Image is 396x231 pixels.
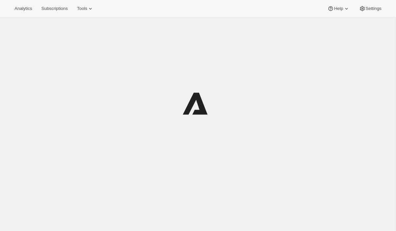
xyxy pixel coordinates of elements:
span: Analytics [15,6,32,11]
span: Help [334,6,343,11]
button: Settings [355,4,385,13]
span: Settings [366,6,381,11]
button: Analytics [11,4,36,13]
button: Help [323,4,353,13]
button: Subscriptions [37,4,72,13]
button: Tools [73,4,98,13]
span: Tools [77,6,87,11]
span: Subscriptions [41,6,68,11]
